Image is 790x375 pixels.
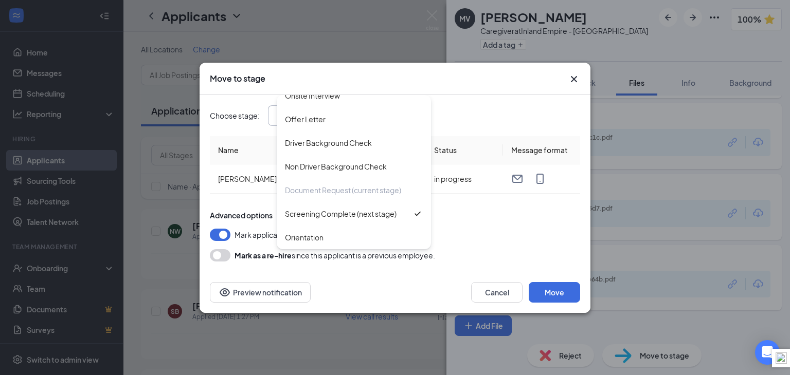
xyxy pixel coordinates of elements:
svg: Email [511,173,524,185]
th: Name [210,136,426,164]
div: Onsite Interview [285,90,340,101]
div: Non Driver Background Check [285,161,387,172]
th: Message format [503,136,580,164]
span: Choose stage : [210,110,260,121]
svg: Checkmark [412,209,423,219]
div: Offer Letter [285,114,326,125]
td: in progress [426,164,503,194]
th: Status [426,136,503,164]
span: [PERSON_NAME] [218,174,277,183]
svg: MobileSms [534,173,546,185]
span: Mark applicant(s) as Completed for Document Request [235,229,419,241]
div: Advanced options [210,210,580,220]
button: Cancel [471,282,523,303]
div: Driver Background Check [285,137,372,148]
div: Screening Complete (next stage) [285,208,397,219]
h3: Move to stage [210,73,265,84]
div: Open Intercom Messenger [755,340,780,365]
button: Preview notificationEye [210,282,311,303]
b: Mark as a re-hire [235,251,292,260]
div: since this applicant is a previous employee. [235,249,435,261]
svg: Eye [219,286,231,298]
div: Document Request (current stage) [285,184,401,196]
svg: Cross [568,73,580,85]
div: Orientation [285,232,324,243]
button: Move [529,282,580,303]
button: Close [568,73,580,85]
